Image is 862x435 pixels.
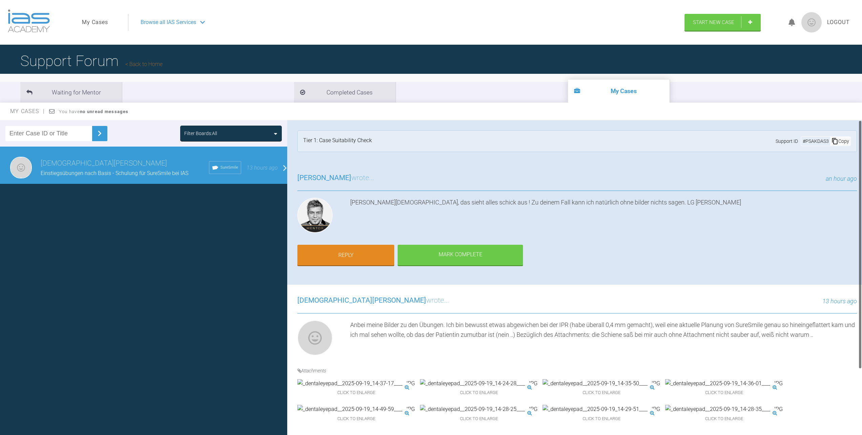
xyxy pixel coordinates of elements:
[125,61,163,67] a: Back to Home
[420,379,538,388] img: _dentaleyepad__2025-09-19_14-24-28____.JPG
[10,108,45,114] span: My Cases
[297,379,415,388] img: _dentaleyepad__2025-09-19_14-37-17____.JPG
[10,157,32,178] img: Christian Buortesch
[420,405,538,414] img: _dentaleyepad__2025-09-19_14-28-25____.JPG
[350,198,857,236] div: [PERSON_NAME][DEMOGRAPHIC_DATA], das sieht alles schick aus ! Zu deinem Fall kann ich natürlich o...
[297,296,426,304] span: [DEMOGRAPHIC_DATA][PERSON_NAME]
[297,174,351,182] span: [PERSON_NAME]
[141,18,196,27] span: Browse all IAS Services
[297,245,394,266] a: Reply
[665,379,783,388] img: _dentaleyepad__2025-09-19_14-36-01____.JPG
[543,379,660,388] img: _dentaleyepad__2025-09-19_14-35-50____.JPG
[220,165,238,171] span: SureSmile
[294,82,396,103] li: Completed Cases
[94,128,105,139] img: chevronRight.28bd32b0.svg
[350,320,857,358] div: Anbei meine Bilder zu den Übungen. Ich bin bewusst etwas abgewichen bei der IPR (habe überall 0,4...
[398,245,523,266] div: Mark Complete
[5,126,92,141] input: Enter Case ID or Title
[297,320,333,355] img: Christian Buortesch
[543,388,660,398] span: Click to enlarge
[801,12,822,32] img: profile.png
[543,405,660,414] img: _dentaleyepad__2025-09-19_14-29-51____.JPG
[297,172,374,184] h3: wrote...
[822,298,857,305] span: 13 hours ago
[303,136,372,146] div: Tier 1: Case Suitability Check
[830,137,850,146] div: Copy
[184,130,217,137] div: Filter Boards: All
[297,414,415,424] span: Click to enlarge
[420,414,538,424] span: Click to enlarge
[297,198,333,233] img: Jens Dr. Nolte
[297,367,857,374] h4: Attachments
[8,9,50,32] img: logo-light.3e3ef733.png
[82,18,108,27] a: My Cases
[20,82,122,103] li: Waiting for Mentor
[297,295,449,306] h3: wrote...
[827,18,850,27] a: Logout
[41,170,188,176] span: Einstiegsübungen nach Basis - Schulung für SureSmile bei IAS
[665,388,783,398] span: Click to enlarge
[80,109,128,114] strong: no unread messages
[247,165,278,171] span: 13 hours ago
[297,405,415,414] img: _dentaleyepad__2025-09-19_14-49-59____.JPG
[665,405,783,414] img: _dentaleyepad__2025-09-19_14-28-35____.JPG
[801,137,830,145] div: # PSAKDAS3
[20,49,163,73] h1: Support Forum
[420,388,538,398] span: Click to enlarge
[685,14,761,31] a: Start New Case
[665,414,783,424] span: Click to enlarge
[41,158,209,169] h3: [DEMOGRAPHIC_DATA][PERSON_NAME]
[776,137,798,145] span: Support ID
[693,19,734,25] span: Start New Case
[543,414,660,424] span: Click to enlarge
[568,80,670,103] li: My Cases
[297,388,415,398] span: Click to enlarge
[59,109,128,114] span: You have
[826,175,857,182] span: an hour ago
